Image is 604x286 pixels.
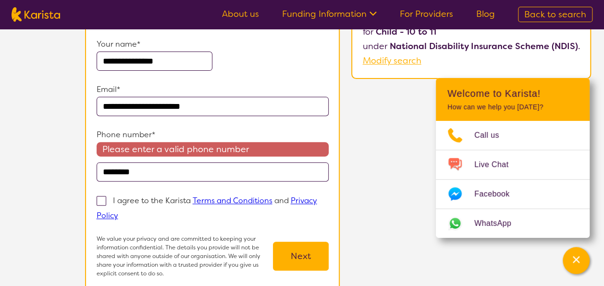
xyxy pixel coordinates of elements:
[518,7,592,22] a: Back to search
[97,142,329,156] span: Please enter a valid phone number
[376,26,436,38] b: Child - 10 to 11
[222,8,259,20] a: About us
[476,8,495,20] a: Blog
[363,55,421,66] a: Modify search
[97,234,273,278] p: We value your privacy and are committed to keeping your information confidential. The details you...
[436,78,590,238] div: Channel Menu
[97,195,317,221] p: I agree to the Karista and
[97,128,329,142] p: Phone number*
[282,8,377,20] a: Funding Information
[363,39,580,53] p: under .
[524,9,586,20] span: Back to search
[447,103,578,111] p: How can we help you [DATE]?
[436,121,590,238] ul: Choose channel
[474,216,523,231] span: WhatsApp
[474,157,520,172] span: Live Chat
[193,195,272,206] a: Terms and Conditions
[97,82,329,97] p: Email*
[474,128,511,143] span: Call us
[273,242,329,271] button: Next
[97,37,329,52] p: Your name*
[563,247,590,274] button: Channel Menu
[390,40,578,52] b: National Disability Insurance Scheme (NDIS)
[436,209,590,238] a: Web link opens in a new tab.
[12,7,60,22] img: Karista logo
[363,25,580,39] p: for
[474,187,521,201] span: Facebook
[447,88,578,99] h2: Welcome to Karista!
[400,8,453,20] a: For Providers
[97,195,317,221] a: Privacy Policy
